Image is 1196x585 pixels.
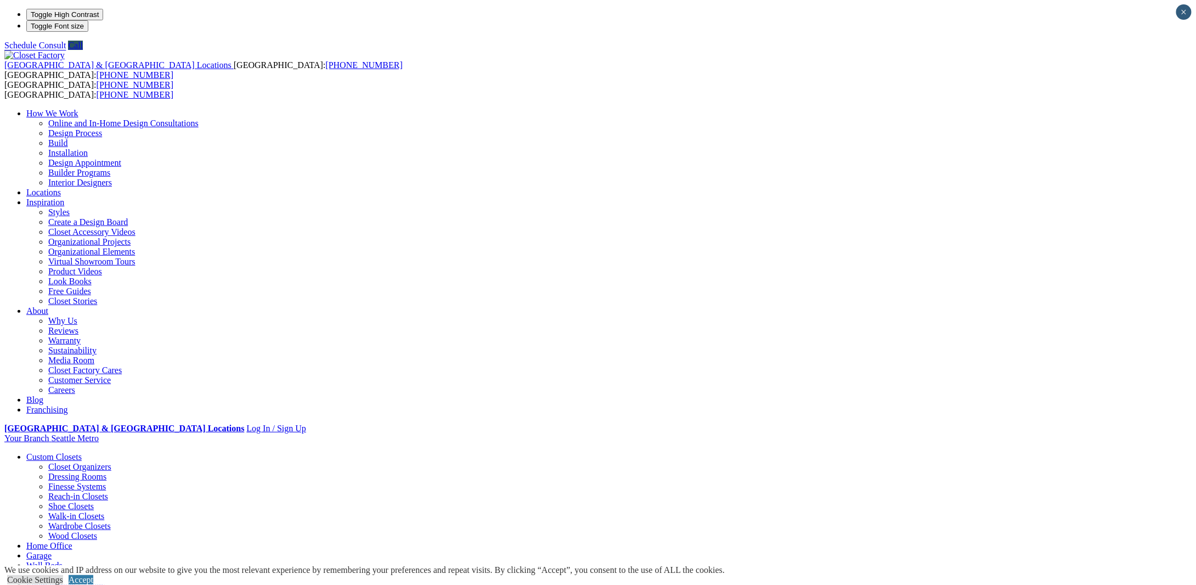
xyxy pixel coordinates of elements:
a: Reviews [48,326,78,335]
a: Create a Design Board [48,217,128,227]
a: Why Us [48,316,77,325]
a: Installation [48,148,88,157]
a: Closet Factory Cares [48,365,122,375]
a: Warranty [48,336,81,345]
a: How We Work [26,109,78,118]
div: We use cookies and IP address on our website to give you the most relevant experience by remember... [4,565,725,575]
button: Toggle High Contrast [26,9,103,20]
a: Media Room [48,356,94,365]
img: Closet Factory [4,50,65,60]
a: Organizational Projects [48,237,131,246]
a: [GEOGRAPHIC_DATA] & [GEOGRAPHIC_DATA] Locations [4,60,234,70]
a: [PHONE_NUMBER] [97,90,173,99]
a: Custom Closets [26,452,82,462]
a: Product Videos [48,267,102,276]
a: Finesse Systems [48,482,106,491]
a: Free Guides [48,286,91,296]
a: Online and In-Home Design Consultations [48,119,199,128]
a: Garage [26,551,52,560]
a: [PHONE_NUMBER] [325,60,402,70]
a: Blog [26,395,43,404]
a: Look Books [48,277,92,286]
button: Close [1176,4,1192,20]
a: Your Branch Seattle Metro [4,434,99,443]
a: Wood Closets [48,531,97,541]
a: Build [48,138,68,148]
a: Closet Stories [48,296,97,306]
a: Design Process [48,128,102,138]
a: Dressing Rooms [48,472,106,481]
a: [GEOGRAPHIC_DATA] & [GEOGRAPHIC_DATA] Locations [4,424,244,433]
a: Call [68,41,83,50]
a: Inspiration [26,198,64,207]
span: Seattle Metro [51,434,99,443]
a: Schedule Consult [4,41,66,50]
a: Wall Beds [26,561,63,570]
a: Careers [48,385,75,395]
span: [GEOGRAPHIC_DATA]: [GEOGRAPHIC_DATA]: [4,80,173,99]
a: About [26,306,48,316]
a: Closet Organizers [48,462,111,471]
a: Organizational Elements [48,247,135,256]
a: Builder Programs [48,168,110,177]
span: [GEOGRAPHIC_DATA] & [GEOGRAPHIC_DATA] Locations [4,60,232,70]
a: Closet Accessory Videos [48,227,136,237]
button: Toggle Font size [26,20,88,32]
a: Virtual Showroom Tours [48,257,136,266]
span: Your Branch [4,434,49,443]
a: Sustainability [48,346,97,355]
span: Toggle High Contrast [31,10,99,19]
a: Franchising [26,405,68,414]
a: Locations [26,188,61,197]
a: Shoe Closets [48,502,94,511]
a: Accept [69,575,93,584]
a: Design Appointment [48,158,121,167]
a: Interior Designers [48,178,112,187]
a: Styles [48,207,70,217]
a: Reach-in Closets [48,492,108,501]
a: Home Office [26,541,72,550]
a: Walk-in Closets [48,511,104,521]
span: [GEOGRAPHIC_DATA]: [GEOGRAPHIC_DATA]: [4,60,403,80]
a: [PHONE_NUMBER] [97,80,173,89]
a: Log In / Sign Up [246,424,306,433]
span: Toggle Font size [31,22,84,30]
a: [PHONE_NUMBER] [97,70,173,80]
a: Wardrobe Closets [48,521,111,531]
a: Customer Service [48,375,111,385]
a: Cookie Settings [7,575,63,584]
